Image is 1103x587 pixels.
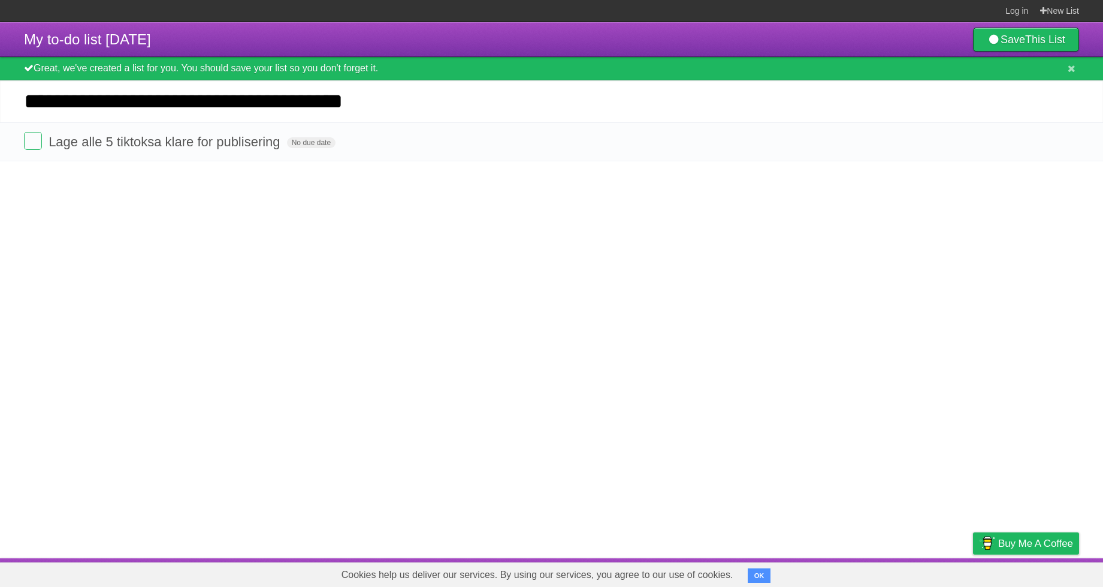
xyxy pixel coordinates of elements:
[917,561,943,584] a: Terms
[1025,34,1065,46] b: This List
[853,561,902,584] a: Developers
[814,561,839,584] a: About
[330,563,745,587] span: Cookies help us deliver our services. By using our services, you agree to our use of cookies.
[998,533,1073,554] span: Buy me a coffee
[973,532,1079,555] a: Buy me a coffee
[748,568,771,583] button: OK
[1004,561,1079,584] a: Suggest a feature
[973,28,1079,52] a: SaveThis List
[957,561,989,584] a: Privacy
[287,137,336,148] span: No due date
[24,132,42,150] label: Done
[979,533,995,553] img: Buy me a coffee
[49,134,283,149] span: Lage alle 5 tiktoksa klare for publisering
[24,31,151,47] span: My to-do list [DATE]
